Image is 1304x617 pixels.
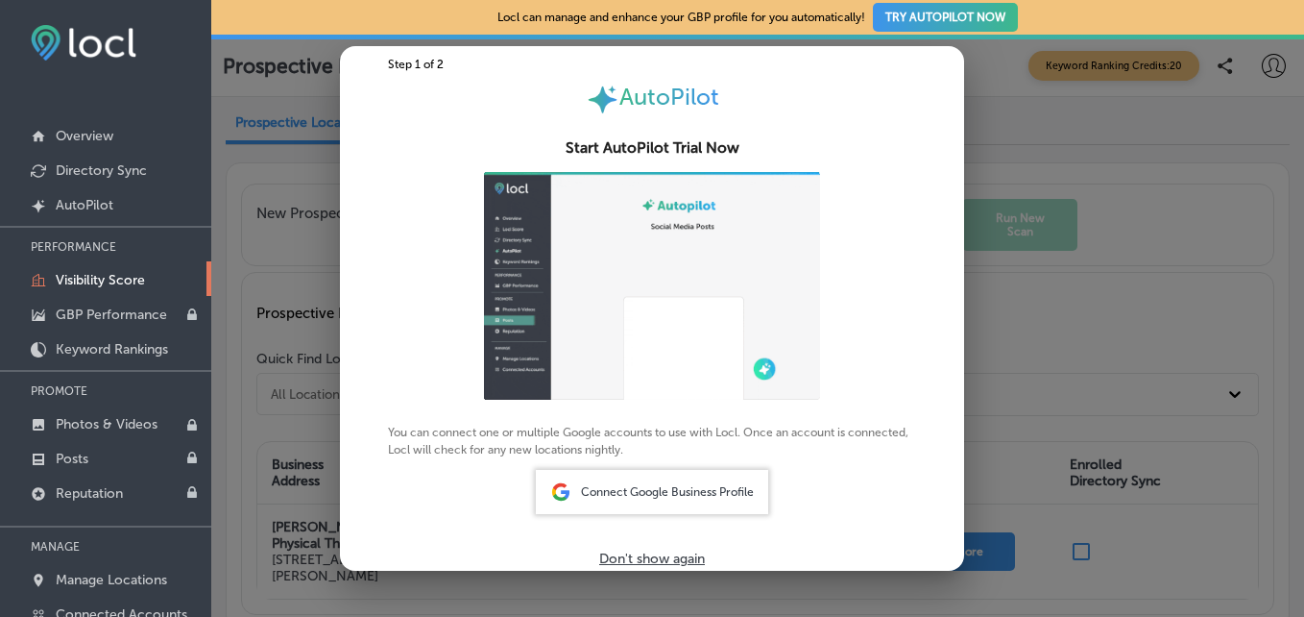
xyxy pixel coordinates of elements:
p: Manage Locations [56,572,167,588]
p: Reputation [56,485,123,502]
p: You can connect one or multiple Google accounts to use with Locl. Once an account is connected, L... [388,172,916,458]
p: GBP Performance [56,307,167,323]
span: Connect Google Business Profile [581,485,754,499]
img: autopilot-icon [586,83,619,116]
div: Step 1 of 2 [340,58,964,71]
p: Overview [56,128,113,144]
p: AutoPilot [56,197,113,213]
p: Photos & Videos [56,416,157,432]
p: Visibility Score [56,272,145,288]
p: Keyword Rankings [56,341,168,358]
button: TRY AUTOPILOT NOW [873,3,1018,32]
p: Posts [56,451,88,467]
p: Don't show again [599,551,705,567]
img: ap-gif [484,172,820,400]
img: fda3e92497d09a02dc62c9cd864e3231.png [31,25,136,61]
h2: Start AutoPilot Trial Now [363,139,941,157]
span: AutoPilot [619,83,719,111]
p: Directory Sync [56,162,147,179]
